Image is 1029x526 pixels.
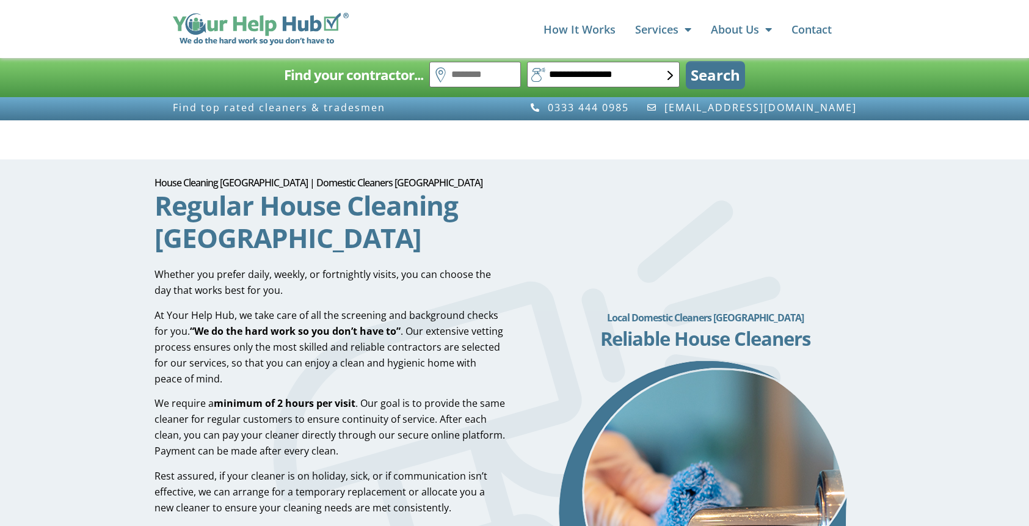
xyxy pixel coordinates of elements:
button: Search [686,61,745,89]
img: select-box-form.svg [667,71,673,80]
p: At Your Help Hub, we take care of all the screening and background checks for you. . Our extensiv... [155,307,506,387]
a: How It Works [544,17,616,42]
span: 0333 444 0985 [545,102,629,113]
h2: Regular House Cleaning [GEOGRAPHIC_DATA] [155,189,471,254]
h3: Find top rated cleaners & tradesmen [173,102,509,113]
p: Whether you prefer daily, weekly, or fortnightly visits, you can choose the day that works best f... [155,266,506,298]
a: Contact [791,17,832,42]
nav: Menu [361,17,831,42]
a: 0333 444 0985 [530,102,630,113]
h2: Local Domestic Cleaners [GEOGRAPHIC_DATA] [536,305,874,330]
span: [EMAIL_ADDRESS][DOMAIN_NAME] [661,102,857,113]
a: [EMAIL_ADDRESS][DOMAIN_NAME] [646,102,857,113]
a: About Us [711,17,772,42]
p: We require a . Our goal is to provide the same cleaner for regular customers to ensure continuity... [155,395,506,459]
h3: Reliable House Cleaners [536,329,874,348]
h2: Find your contractor... [284,63,423,87]
a: Services [635,17,691,42]
img: Your Help Hub Wide Logo [173,13,349,46]
strong: “We do the hard work so you don’t have to” [190,324,401,338]
strong: minimum of 2 hours per visit [214,396,355,410]
h1: House Cleaning [GEOGRAPHIC_DATA] | Domestic Cleaners [GEOGRAPHIC_DATA] [155,178,506,188]
p: Rest assured, if your cleaner is on holiday, sick, or if communication isn’t effective, we can ar... [155,468,506,516]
